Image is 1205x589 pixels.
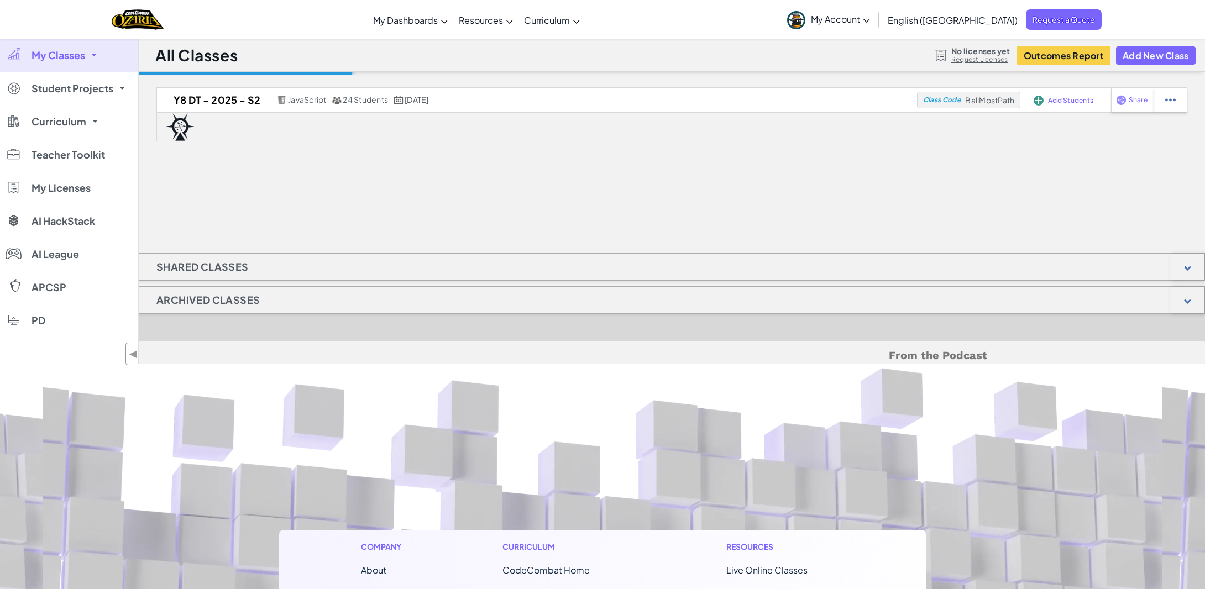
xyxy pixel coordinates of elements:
[459,14,503,26] span: Resources
[405,94,428,104] span: [DATE]
[965,95,1014,105] span: BallMostPath
[951,55,1010,64] a: Request Licenses
[1026,9,1102,30] a: Request a Quote
[32,150,105,160] span: Teacher Toolkit
[32,83,113,93] span: Student Projects
[524,14,570,26] span: Curriculum
[277,96,287,104] img: javascript.png
[332,96,342,104] img: MultipleUsers.png
[373,14,438,26] span: My Dashboards
[1017,46,1110,65] button: Outcomes Report
[951,46,1010,55] span: No licenses yet
[726,564,808,576] a: Live Online Classes
[726,541,844,553] h1: Resources
[502,541,636,553] h1: Curriculum
[112,8,163,31] img: Home
[368,5,453,35] a: My Dashboards
[112,8,163,31] a: Ozaria by CodeCombat logo
[453,5,518,35] a: Resources
[882,5,1023,35] a: English ([GEOGRAPHIC_DATA])
[502,564,590,576] span: CodeCombat Home
[811,13,870,25] span: My Account
[518,5,585,35] a: Curriculum
[139,286,277,314] h1: Archived Classes
[923,97,961,103] span: Class Code
[155,45,238,66] h1: All Classes
[1034,96,1044,106] img: IconAddStudents.svg
[357,347,987,364] h5: From the Podcast
[32,117,86,127] span: Curriculum
[32,50,85,60] span: My Classes
[361,564,386,576] a: About
[32,183,91,193] span: My Licenses
[32,249,79,259] span: AI League
[139,253,266,281] h1: Shared Classes
[394,96,404,104] img: calendar.svg
[1165,95,1176,105] img: IconStudentEllipsis.svg
[157,92,917,108] a: Y8 DT - 2025 - S2 JavaScript 24 Students [DATE]
[782,2,876,37] a: My Account
[165,113,195,141] img: logo
[1129,97,1148,103] span: Share
[787,11,805,29] img: avatar
[343,94,388,104] span: 24 Students
[32,216,95,226] span: AI HackStack
[1116,46,1196,65] button: Add New Class
[361,541,412,553] h1: Company
[288,94,326,104] span: JavaScript
[129,346,138,362] span: ◀
[157,92,274,108] h2: Y8 DT - 2025 - S2
[1116,95,1127,105] img: IconShare_Purple.svg
[1048,97,1093,104] span: Add Students
[888,14,1018,26] span: English ([GEOGRAPHIC_DATA])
